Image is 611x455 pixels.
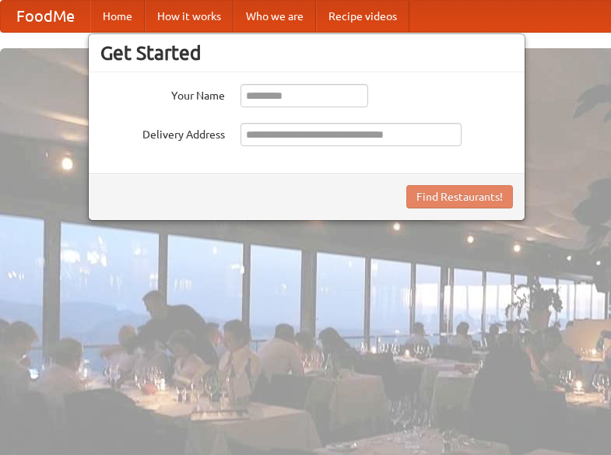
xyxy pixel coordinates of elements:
[100,123,225,142] label: Delivery Address
[234,1,316,32] a: Who we are
[406,185,513,208] button: Find Restaurants!
[145,1,234,32] a: How it works
[316,1,409,32] a: Recipe videos
[100,84,225,103] label: Your Name
[90,1,145,32] a: Home
[100,41,513,65] h3: Get Started
[1,1,90,32] a: FoodMe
